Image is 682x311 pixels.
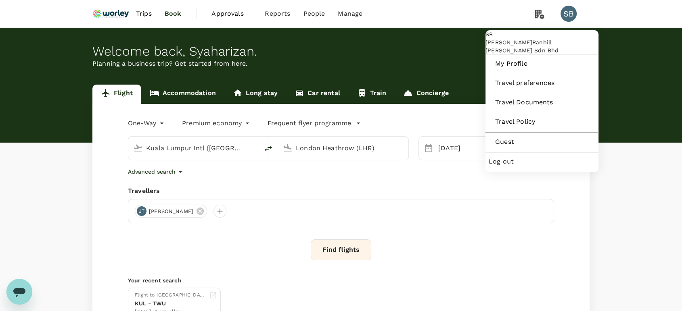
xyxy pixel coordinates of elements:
[338,9,362,19] span: Manage
[146,142,242,154] input: Depart from
[224,85,286,104] a: Long stay
[296,142,391,154] input: Going to
[303,9,325,19] span: People
[135,299,206,308] div: KUL - TWU
[435,140,489,156] div: [DATE]
[489,93,595,111] a: Travel Documents
[211,9,252,19] span: Approvals
[253,147,255,149] button: Open
[268,118,361,128] button: Frequent flyer programme
[489,157,595,166] span: Log out
[286,85,349,104] a: Car rental
[495,97,589,107] span: Travel Documents
[128,117,166,130] div: One-Way
[92,59,590,68] p: Planning a business trip? Get started from here.
[561,6,577,22] div: SB
[128,168,176,176] p: Advanced search
[489,74,595,92] a: Travel preferences
[165,9,182,19] span: Book
[495,137,589,147] span: Guest
[489,113,595,131] a: Travel Policy
[403,147,404,149] button: Open
[489,133,595,151] a: Guest
[141,85,224,104] a: Accommodation
[136,9,152,19] span: Trips
[495,117,589,126] span: Travel Policy
[128,167,185,176] button: Advanced search
[128,276,554,284] p: Your recent search
[182,117,251,130] div: Premium economy
[92,5,130,23] img: Ranhill Worley Sdn Bhd
[6,279,32,305] iframe: Button to launch messaging window
[489,153,595,170] div: Log out
[135,291,206,299] div: Flight to [GEOGRAPHIC_DATA]
[485,30,598,38] div: SB
[489,55,595,73] a: My Profile
[128,186,554,196] div: Travellers
[311,239,371,260] button: Find flights
[259,139,278,158] button: delete
[349,85,395,104] a: Train
[135,205,207,218] div: JT[PERSON_NAME]
[485,39,532,46] span: [PERSON_NAME]
[495,59,589,68] span: My Profile
[395,85,457,104] a: Concierge
[495,78,589,88] span: Travel preferences
[92,85,141,104] a: Flight
[137,206,146,216] div: JT
[265,9,290,19] span: Reports
[268,118,351,128] p: Frequent flyer programme
[92,44,590,59] div: Welcome back , Syaharizan .
[144,207,198,216] span: [PERSON_NAME]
